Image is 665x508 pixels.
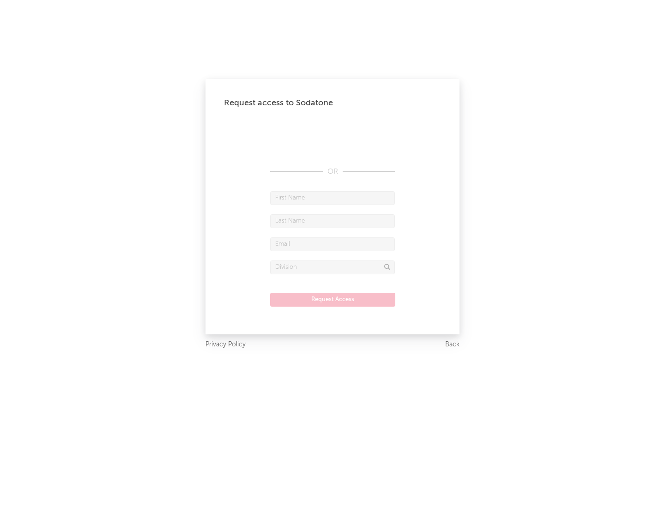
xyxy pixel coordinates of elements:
input: Division [270,260,395,274]
input: First Name [270,191,395,205]
input: Email [270,237,395,251]
a: Back [445,339,459,351]
button: Request Access [270,293,395,307]
div: Request access to Sodatone [224,97,441,109]
a: Privacy Policy [206,339,246,351]
input: Last Name [270,214,395,228]
div: OR [270,166,395,177]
